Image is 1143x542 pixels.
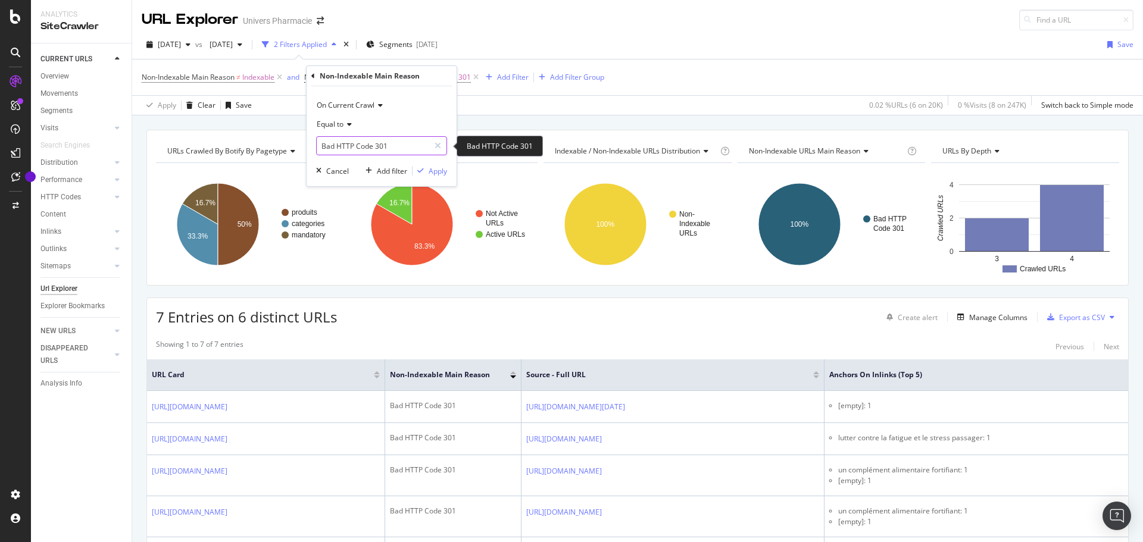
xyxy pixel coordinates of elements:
[377,166,407,176] div: Add filter
[390,433,516,443] div: Bad HTTP Code 301
[40,260,71,272] div: Sitemaps
[236,72,241,82] span: ≠
[156,173,344,276] svg: A chart.
[40,10,122,20] div: Analytics
[1103,35,1133,54] button: Save
[292,208,317,217] text: produits
[481,70,529,84] button: Add Filter
[942,146,991,156] span: URLs by Depth
[238,220,252,228] text: 50%
[243,15,312,27] div: Univers Pharmacie
[995,255,1000,263] text: 3
[40,156,111,169] a: Distribution
[952,310,1028,324] button: Manage Columns
[457,136,543,156] div: Bad HTTP Code 301
[969,312,1028,322] div: Manage Columns
[1019,10,1133,30] input: Find a URL
[236,100,252,110] div: Save
[152,401,227,413] a: [URL][DOMAIN_NAME]
[40,70,69,83] div: Overview
[389,199,410,207] text: 16.7%
[1041,100,1133,110] div: Switch back to Simple mode
[416,39,438,49] div: [DATE]
[1042,308,1105,327] button: Export as CSV
[40,342,101,367] div: DISAPPEARED URLS
[287,71,299,83] button: and
[40,377,123,390] a: Analysis Info
[165,142,333,161] h4: URLs Crawled By Botify By pagetype
[597,220,615,228] text: 100%
[40,325,76,337] div: NEW URLS
[390,369,492,380] span: Non-Indexable Main Reason
[242,69,274,86] span: Indexable
[526,506,602,518] a: [URL][DOMAIN_NAME]
[486,230,525,239] text: Active URLs
[142,10,238,30] div: URL Explorer
[40,20,122,33] div: SiteCrawler
[320,71,420,81] div: Non-Indexable Main Reason
[361,35,442,54] button: Segments[DATE]
[738,173,926,276] svg: A chart.
[526,401,625,413] a: [URL][DOMAIN_NAME][DATE]
[40,377,82,390] div: Analysis Info
[390,465,516,475] div: Bad HTTP Code 301
[317,17,324,25] div: arrow-right-arrow-left
[526,433,602,445] a: [URL][DOMAIN_NAME]
[326,166,349,176] div: Cancel
[40,243,67,255] div: Outlinks
[390,506,516,516] div: Bad HTTP Code 301
[40,225,111,238] a: Inlinks
[486,219,504,227] text: URLs
[873,224,904,233] text: Code 301
[311,165,349,177] button: Cancel
[958,100,1026,110] div: 0 % Visits ( 8 on 247K )
[40,300,123,312] a: Explorer Bookmarks
[188,232,208,240] text: 33.3%
[838,400,1123,411] li: [empty]: 1
[749,146,860,156] span: Non-Indexable URLs Main Reason
[882,308,938,327] button: Create alert
[287,72,299,82] div: and
[40,156,78,169] div: Distribution
[679,220,710,228] text: Indexable
[156,339,243,353] div: Showing 1 to 7 of 7 entries
[40,325,111,337] a: NEW URLS
[931,173,1119,276] svg: A chart.
[1036,96,1133,115] button: Switch back to Simple mode
[152,433,227,445] a: [URL][DOMAIN_NAME]
[40,105,73,117] div: Segments
[304,72,397,82] span: Non-Indexable Main Reason
[205,35,247,54] button: [DATE]
[526,465,602,477] a: [URL][DOMAIN_NAME]
[40,53,92,65] div: CURRENT URLS
[1020,265,1066,273] text: Crawled URLs
[898,312,938,322] div: Create alert
[40,191,111,203] a: HTTP Codes
[544,173,732,276] svg: A chart.
[40,53,111,65] a: CURRENT URLS
[158,39,181,49] span: 2025 Aug. 23rd
[40,174,111,186] a: Performance
[679,210,695,218] text: Non-
[526,369,795,380] span: Source - Full URL
[1055,342,1084,352] div: Previous
[950,181,954,189] text: 4
[40,243,111,255] a: Outlinks
[221,96,252,115] button: Save
[195,199,216,207] text: 16.7%
[838,475,1123,486] li: [empty]: 1
[950,247,954,256] text: 0
[1104,342,1119,352] div: Next
[152,465,227,477] a: [URL][DOMAIN_NAME]
[390,400,516,411] div: Bad HTTP Code 301
[361,165,407,177] button: Add filter
[40,208,123,221] a: Content
[40,87,123,100] a: Movements
[40,300,105,312] div: Explorer Bookmarks
[40,260,111,272] a: Sitemaps
[873,215,907,223] text: Bad HTTP
[40,139,102,152] a: Search Engines
[158,100,176,110] div: Apply
[550,72,604,82] div: Add Filter Group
